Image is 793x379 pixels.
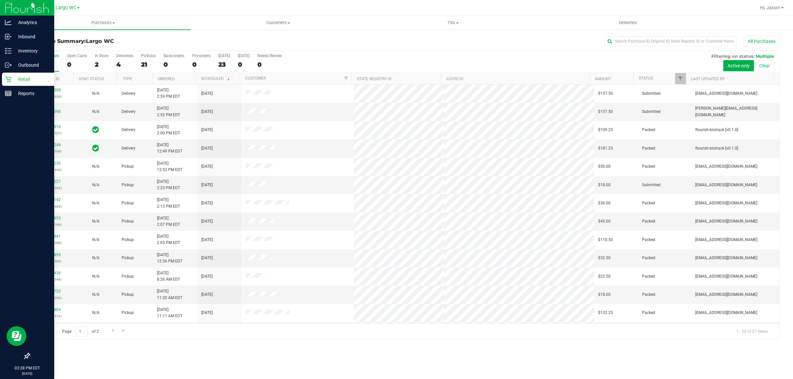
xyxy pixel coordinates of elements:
span: Customers [191,20,365,26]
span: $18.00 [598,292,611,298]
span: [DATE] [201,273,213,280]
button: N/A [92,90,99,97]
span: 1 - 20 of 27 items [731,326,773,336]
a: 11988955 [42,216,61,221]
span: [DATE] 2:13 PM EDT [157,197,180,209]
span: Filtering on status: [711,53,754,59]
span: Deliveries [610,20,646,26]
span: Pickup [122,182,134,188]
span: [DATE] 8:26 AM EDT [157,270,180,283]
span: [DATE] [201,90,213,97]
span: Delivery [122,145,135,152]
div: 0 [164,61,184,68]
span: [DATE] 2:00 PM EDT [157,124,180,136]
a: Filter [675,73,686,84]
div: [DATE] [238,53,249,58]
h3: Purchase Summary: [29,38,279,44]
span: Packed [642,292,655,298]
p: Reports [12,89,51,97]
button: All Purchases [743,36,780,47]
span: Multiple [756,53,774,59]
a: 11988910 [42,124,61,129]
a: Deliveries [541,16,715,30]
a: Filter [340,73,351,84]
span: Pickup [122,218,134,224]
span: Purchases [16,20,191,26]
span: Largo WC [56,5,76,11]
button: Clear [755,60,774,71]
span: Packed [642,163,655,170]
div: 2 [95,61,108,68]
a: Type [123,77,132,81]
a: Status [639,76,653,81]
div: 23 [218,61,230,68]
span: Packed [642,218,655,224]
button: N/A [92,255,99,261]
iframe: Resource center [7,326,26,346]
span: [EMAIL_ADDRESS][DOMAIN_NAME] [695,182,757,188]
span: [DATE] [201,200,213,206]
span: $22.50 [598,273,611,280]
span: Pickup [122,255,134,261]
span: Not Applicable [92,310,99,315]
span: [DATE] 11:11 AM EDT [157,307,182,319]
button: N/A [92,292,99,298]
span: Not Applicable [92,164,99,169]
div: 0 [67,61,87,68]
span: Submitted [642,182,661,188]
span: Pickup [122,163,134,170]
span: [EMAIL_ADDRESS][DOMAIN_NAME] [695,255,757,261]
button: N/A [92,310,99,316]
button: N/A [92,200,99,206]
span: $157.50 [598,109,613,115]
div: 0 [238,61,249,68]
span: Not Applicable [92,109,99,114]
span: Not Applicable [92,292,99,297]
a: 11988941 [42,234,61,239]
span: [DATE] [201,109,213,115]
span: $157.50 [598,90,613,97]
div: Deliveries [116,53,133,58]
span: $132.25 [598,310,613,316]
div: Open Carts [67,53,87,58]
span: Delivery [122,90,135,97]
span: [DATE] 2:59 PM EDT [157,87,180,100]
span: Packed [642,273,655,280]
div: [DATE] [218,53,230,58]
span: [DATE] [201,127,213,133]
inline-svg: Outbound [5,62,12,68]
div: Pre-orders [192,53,210,58]
span: Tills [366,20,540,26]
span: [DATE] [201,182,213,188]
span: Not Applicable [92,91,99,96]
span: Pickup [122,292,134,298]
a: Amount [595,77,611,81]
div: 0 [192,61,210,68]
span: [EMAIL_ADDRESS][DOMAIN_NAME] [695,310,757,316]
span: [EMAIL_ADDRESS][DOMAIN_NAME] [695,237,757,243]
p: Outbound [12,61,51,69]
span: Packed [642,127,655,133]
span: $32.50 [598,255,611,261]
a: 11988499 [42,253,61,257]
p: 03:28 PM EDT [3,365,51,371]
a: 11986439 [42,271,61,275]
a: Ordered [158,77,175,81]
span: flourish-biotrack [v0.1.0] [695,127,738,133]
span: Not Applicable [92,219,99,224]
a: Sync Status [79,77,104,81]
span: Not Applicable [92,237,99,242]
p: Inventory [12,47,51,55]
a: Last Updated By [691,77,725,81]
button: N/A [92,182,99,188]
div: 0 [257,61,282,68]
span: [PERSON_NAME][EMAIL_ADDRESS][DOMAIN_NAME] [695,105,775,118]
span: Delivery [122,109,135,115]
a: 11989398 [42,109,61,114]
button: Active only [723,60,754,71]
a: 11987404 [42,307,61,312]
span: Largo WC [86,38,114,44]
a: State Registry ID [357,77,392,81]
a: Customer [245,76,266,81]
span: [DATE] [201,145,213,152]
